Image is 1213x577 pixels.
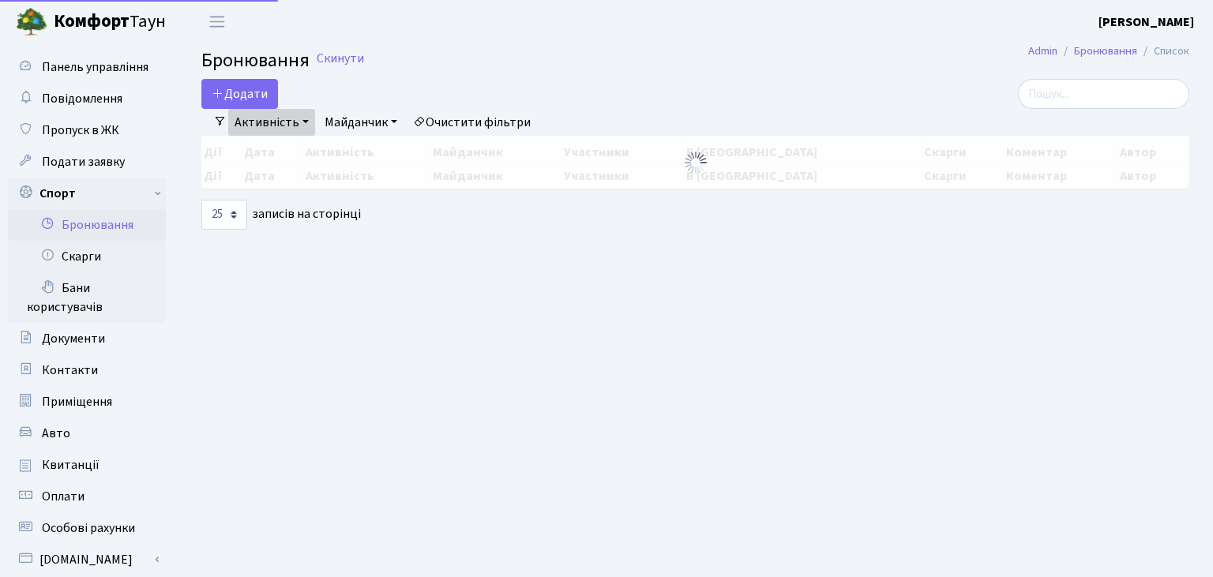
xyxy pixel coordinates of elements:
[8,418,166,449] a: Авто
[407,109,537,136] a: Очистити фільтри
[318,109,404,136] a: Майданчик
[8,51,166,83] a: Панель управління
[1005,35,1213,68] nav: breadcrumb
[8,512,166,544] a: Особові рахунки
[42,90,122,107] span: Повідомлення
[201,79,278,109] button: Додати
[54,9,166,36] span: Таун
[1028,43,1057,59] a: Admin
[54,9,130,34] b: Комфорт
[201,200,361,230] label: записів на сторінці
[8,178,166,209] a: Спорт
[1098,13,1194,31] b: [PERSON_NAME]
[1137,43,1189,60] li: Список
[8,146,166,178] a: Подати заявку
[42,330,105,347] span: Документи
[201,47,310,74] span: Бронювання
[228,109,315,136] a: Активність
[1018,79,1189,109] input: Пошук...
[42,122,119,139] span: Пропуск в ЖК
[8,272,166,323] a: Бани користувачів
[42,488,84,505] span: Оплати
[16,6,47,38] img: logo.png
[683,150,708,175] img: Обробка...
[42,393,112,410] span: Приміщення
[201,200,247,230] select: записів на сторінці
[8,209,166,241] a: Бронювання
[42,58,148,76] span: Панель управління
[8,114,166,146] a: Пропуск в ЖК
[197,9,237,35] button: Переключити навігацію
[8,83,166,114] a: Повідомлення
[8,386,166,418] a: Приміщення
[8,481,166,512] a: Оплати
[42,425,70,442] span: Авто
[317,51,364,66] a: Скинути
[1098,13,1194,32] a: [PERSON_NAME]
[42,519,135,537] span: Особові рахунки
[42,456,100,474] span: Квитанції
[42,153,125,170] span: Подати заявку
[8,241,166,272] a: Скарги
[8,449,166,481] a: Квитанції
[8,544,166,575] a: [DOMAIN_NAME]
[8,323,166,354] a: Документи
[1074,43,1137,59] a: Бронювання
[8,354,166,386] a: Контакти
[42,362,98,379] span: Контакти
